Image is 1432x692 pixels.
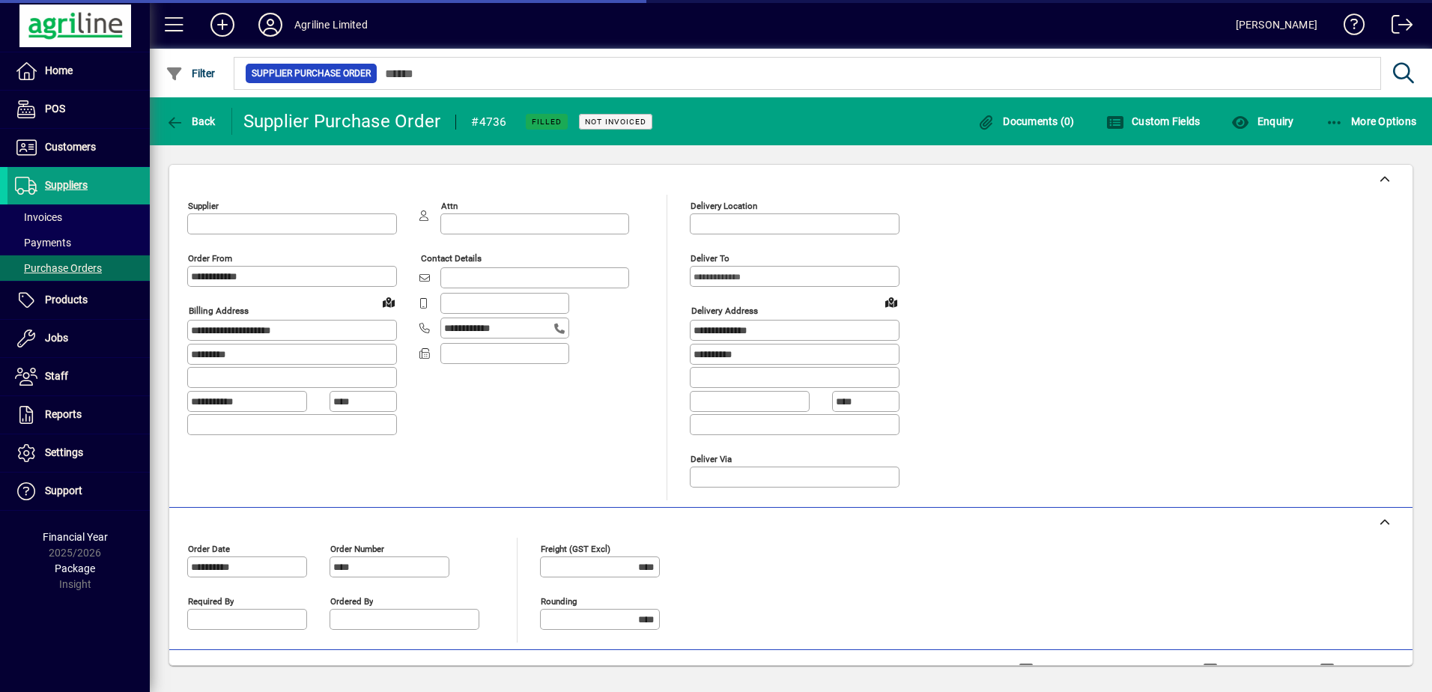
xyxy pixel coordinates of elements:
a: Jobs [7,320,150,357]
button: Documents (0) [974,108,1078,135]
span: Customers [45,141,96,153]
button: Filter [162,60,219,87]
mat-label: Supplier [188,201,219,211]
button: Profile [246,11,294,38]
div: Agriline Limited [294,13,368,37]
mat-label: Rounding [541,595,577,606]
button: More Options [1322,108,1421,135]
mat-label: Delivery Location [691,201,757,211]
span: Enquiry [1231,115,1293,127]
button: Custom Fields [1102,108,1204,135]
a: Products [7,282,150,319]
span: Custom Fields [1106,115,1201,127]
label: Compact View [1221,663,1293,678]
mat-label: Order from [188,253,232,264]
a: Reports [7,396,150,434]
a: Logout [1380,3,1413,52]
mat-label: Order date [188,543,230,553]
mat-label: Deliver To [691,253,729,264]
span: Products [45,294,88,306]
a: Purchase Orders [7,255,150,281]
label: Show Jobs [1338,663,1394,678]
mat-label: Ordered by [330,595,373,606]
span: Invoices [15,211,62,223]
span: Not Invoiced [585,117,646,127]
mat-label: Order number [330,543,384,553]
a: POS [7,91,150,128]
span: Suppliers [45,179,88,191]
span: POS [45,103,65,115]
span: Documents (0) [977,115,1075,127]
span: Payments [15,237,71,249]
span: Filled [532,117,562,127]
button: Add [198,11,246,38]
a: Support [7,473,150,510]
div: Supplier Purchase Order [243,109,441,133]
span: Staff [45,370,68,382]
a: Staff [7,358,150,395]
mat-label: Required by [188,595,234,606]
app-page-header-button: Back [150,108,232,135]
span: Supplier Purchase Order [252,66,371,81]
a: Payments [7,230,150,255]
a: Home [7,52,150,90]
span: More Options [1326,115,1417,127]
span: Purchase Orders [15,262,102,274]
label: Show Line Volumes/Weights [1037,663,1177,678]
span: Jobs [45,332,68,344]
a: Invoices [7,204,150,230]
span: Support [45,485,82,497]
span: Package [55,562,95,574]
mat-label: Deliver via [691,453,732,464]
a: Settings [7,434,150,472]
a: View on map [879,290,903,314]
span: Back [166,115,216,127]
span: Financial Year [43,531,108,543]
span: Reports [45,408,82,420]
a: Customers [7,129,150,166]
button: Back [162,108,219,135]
div: [PERSON_NAME] [1236,13,1317,37]
mat-label: Freight (GST excl) [541,543,610,553]
span: Settings [45,446,83,458]
div: #4736 [471,110,506,134]
a: Knowledge Base [1332,3,1365,52]
button: Enquiry [1228,108,1297,135]
mat-label: Attn [441,201,458,211]
span: Filter [166,67,216,79]
a: View on map [377,290,401,314]
span: Home [45,64,73,76]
